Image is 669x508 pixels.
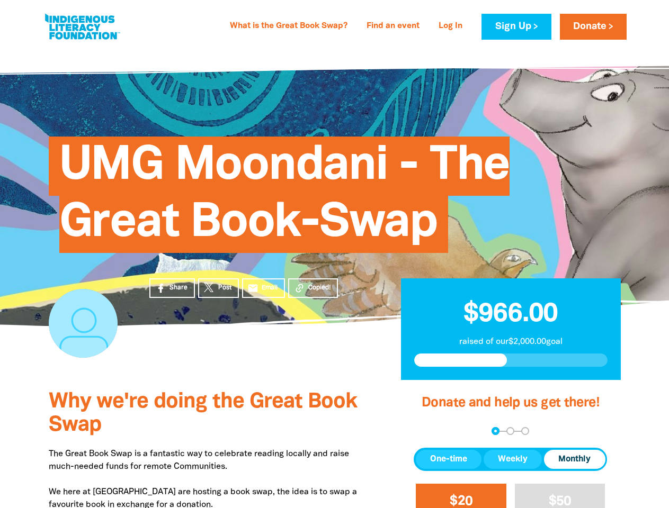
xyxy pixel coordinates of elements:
button: Weekly [484,450,542,469]
button: Monthly [544,450,605,469]
button: One-time [416,450,481,469]
a: Post [198,278,239,298]
a: What is the Great Book Swap? [224,18,354,35]
span: $20 [450,495,472,507]
a: Sign Up [481,14,551,40]
span: UMG Moondani - The Great Book-Swap [59,144,510,253]
span: Monthly [558,453,591,466]
div: Donation frequency [414,448,607,471]
a: Log In [432,18,469,35]
span: $966.00 [463,302,558,326]
button: Copied! [288,278,338,298]
span: Copied! [308,283,331,293]
span: Post [218,283,231,293]
span: Why we're doing the Great Book Swap [49,392,357,435]
p: raised of our $2,000.00 goal [414,335,608,348]
a: Find an event [360,18,426,35]
a: Share [149,278,195,298]
button: Navigate to step 2 of 3 to enter your details [506,427,514,435]
span: Weekly [498,453,528,466]
a: Donate [560,14,627,40]
i: email [247,283,258,294]
a: emailEmail [242,278,286,298]
span: One-time [430,453,467,466]
span: Donate and help us get there! [422,397,600,409]
button: Navigate to step 1 of 3 to enter your donation amount [492,427,499,435]
button: Navigate to step 3 of 3 to enter your payment details [521,427,529,435]
span: Share [170,283,188,293]
span: $50 [549,495,572,507]
span: Email [262,283,278,293]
